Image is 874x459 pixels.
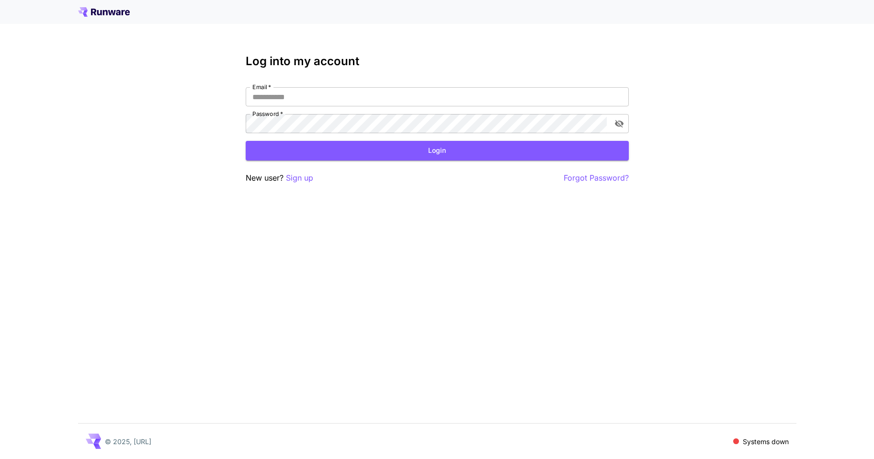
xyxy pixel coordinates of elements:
[246,55,629,68] h3: Log into my account
[611,115,628,132] button: toggle password visibility
[564,172,629,184] button: Forgot Password?
[246,172,313,184] p: New user?
[743,436,789,447] p: Systems down
[252,83,271,91] label: Email
[105,436,151,447] p: © 2025, [URL]
[286,172,313,184] button: Sign up
[246,141,629,161] button: Login
[252,110,283,118] label: Password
